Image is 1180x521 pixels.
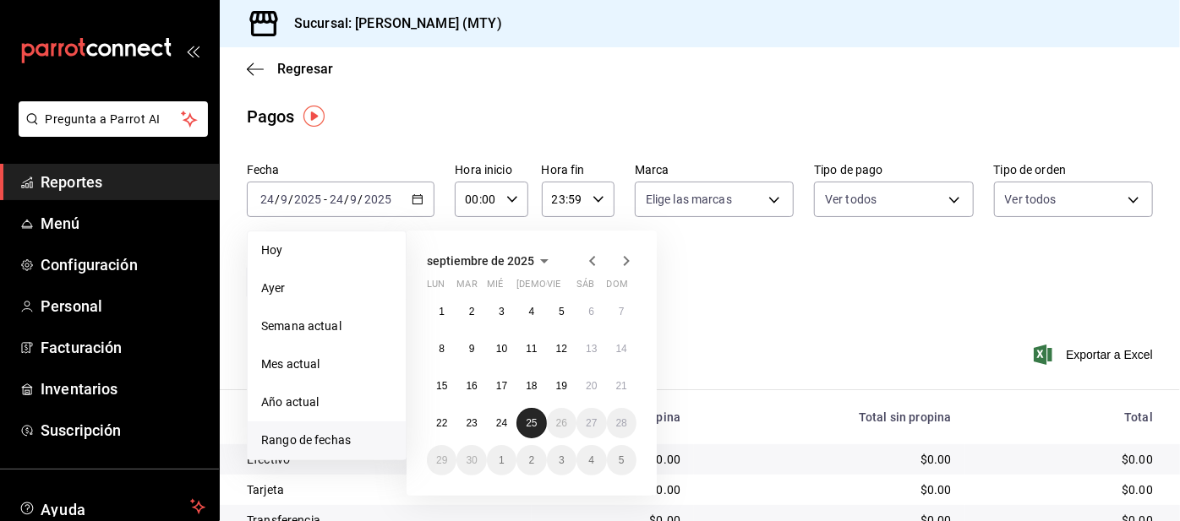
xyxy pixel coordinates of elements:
[288,193,293,206] span: /
[516,408,546,438] button: 25 de septiembre de 2025
[277,61,333,77] span: Regresar
[281,14,502,34] h3: Sucursal: [PERSON_NAME] (MTY)
[979,410,1153,424] div: Total
[293,193,322,206] input: ----
[516,296,546,327] button: 4 de septiembre de 2025
[707,481,951,498] div: $0.00
[261,317,392,335] span: Semana actual
[456,334,486,364] button: 9 de septiembre de 2025
[259,193,275,206] input: --
[247,61,333,77] button: Regresar
[303,106,325,127] button: Tooltip marker
[559,454,565,466] abbr: 3 de octubre de 2025
[469,306,475,317] abbr: 2 de septiembre de 2025
[41,212,205,235] span: Menú
[247,481,518,498] div: Tarjeta
[526,417,537,429] abbr: 25 de septiembre de 2025
[576,334,606,364] button: 13 de septiembre de 2025
[607,408,636,438] button: 28 de septiembre de 2025
[41,295,205,317] span: Personal
[607,371,636,401] button: 21 de septiembre de 2025
[1037,345,1153,365] button: Exportar a Excel
[261,393,392,411] span: Año actual
[547,408,576,438] button: 26 de septiembre de 2025
[499,454,505,466] abbr: 1 de octubre de 2025
[487,445,516,475] button: 1 de octubre de 2025
[547,279,560,296] abbr: viernes
[41,171,205,193] span: Reportes
[619,306,625,317] abbr: 7 de septiembre de 2025
[41,497,183,517] span: Ayuda
[496,417,507,429] abbr: 24 de septiembre de 2025
[994,165,1153,176] label: Tipo de orden
[559,306,565,317] abbr: 5 de septiembre de 2025
[576,279,594,296] abbr: sábado
[427,445,456,475] button: 29 de septiembre de 2025
[588,454,594,466] abbr: 4 de octubre de 2025
[607,445,636,475] button: 5 de octubre de 2025
[261,431,392,449] span: Rango de fechas
[616,417,627,429] abbr: 28 de septiembre de 2025
[576,408,606,438] button: 27 de septiembre de 2025
[586,343,597,355] abbr: 13 de septiembre de 2025
[825,191,877,208] span: Ver todos
[646,191,732,208] span: Elige las marcas
[496,343,507,355] abbr: 10 de septiembre de 2025
[576,296,606,327] button: 6 de septiembre de 2025
[586,417,597,429] abbr: 27 de septiembre de 2025
[487,334,516,364] button: 10 de septiembre de 2025
[41,253,205,276] span: Configuración
[707,451,951,468] div: $0.00
[12,122,208,140] a: Pregunta a Parrot AI
[19,101,208,137] button: Pregunta a Parrot AI
[707,410,951,424] div: Total sin propina
[358,193,363,206] span: /
[576,371,606,401] button: 20 de septiembre de 2025
[41,336,205,359] span: Facturación
[979,451,1153,468] div: $0.00
[529,306,535,317] abbr: 4 de septiembre de 2025
[588,306,594,317] abbr: 6 de septiembre de 2025
[1005,191,1057,208] span: Ver todos
[496,380,507,392] abbr: 17 de septiembre de 2025
[616,380,627,392] abbr: 21 de septiembre de 2025
[499,306,505,317] abbr: 3 de septiembre de 2025
[455,165,527,176] label: Hora inicio
[427,254,534,268] span: septiembre de 2025
[456,371,486,401] button: 16 de septiembre de 2025
[487,408,516,438] button: 24 de septiembre de 2025
[556,380,567,392] abbr: 19 de septiembre de 2025
[547,334,576,364] button: 12 de septiembre de 2025
[186,44,199,57] button: open_drawer_menu
[487,371,516,401] button: 17 de septiembre de 2025
[261,242,392,259] span: Hoy
[344,193,349,206] span: /
[427,279,445,296] abbr: lunes
[436,417,447,429] abbr: 22 de septiembre de 2025
[547,445,576,475] button: 3 de octubre de 2025
[275,193,280,206] span: /
[427,296,456,327] button: 1 de septiembre de 2025
[456,279,477,296] abbr: martes
[427,371,456,401] button: 15 de septiembre de 2025
[526,343,537,355] abbr: 11 de septiembre de 2025
[324,193,327,206] span: -
[814,165,973,176] label: Tipo de pago
[456,445,486,475] button: 30 de septiembre de 2025
[586,380,597,392] abbr: 20 de septiembre de 2025
[576,445,606,475] button: 4 de octubre de 2025
[516,334,546,364] button: 11 de septiembre de 2025
[547,371,576,401] button: 19 de septiembre de 2025
[556,417,567,429] abbr: 26 de septiembre de 2025
[456,296,486,327] button: 2 de septiembre de 2025
[616,343,627,355] abbr: 14 de septiembre de 2025
[516,371,546,401] button: 18 de septiembre de 2025
[41,419,205,442] span: Suscripción
[427,334,456,364] button: 8 de septiembre de 2025
[261,279,392,297] span: Ayer
[607,334,636,364] button: 14 de septiembre de 2025
[427,251,554,271] button: septiembre de 2025
[979,481,1153,498] div: $0.00
[436,380,447,392] abbr: 15 de septiembre de 2025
